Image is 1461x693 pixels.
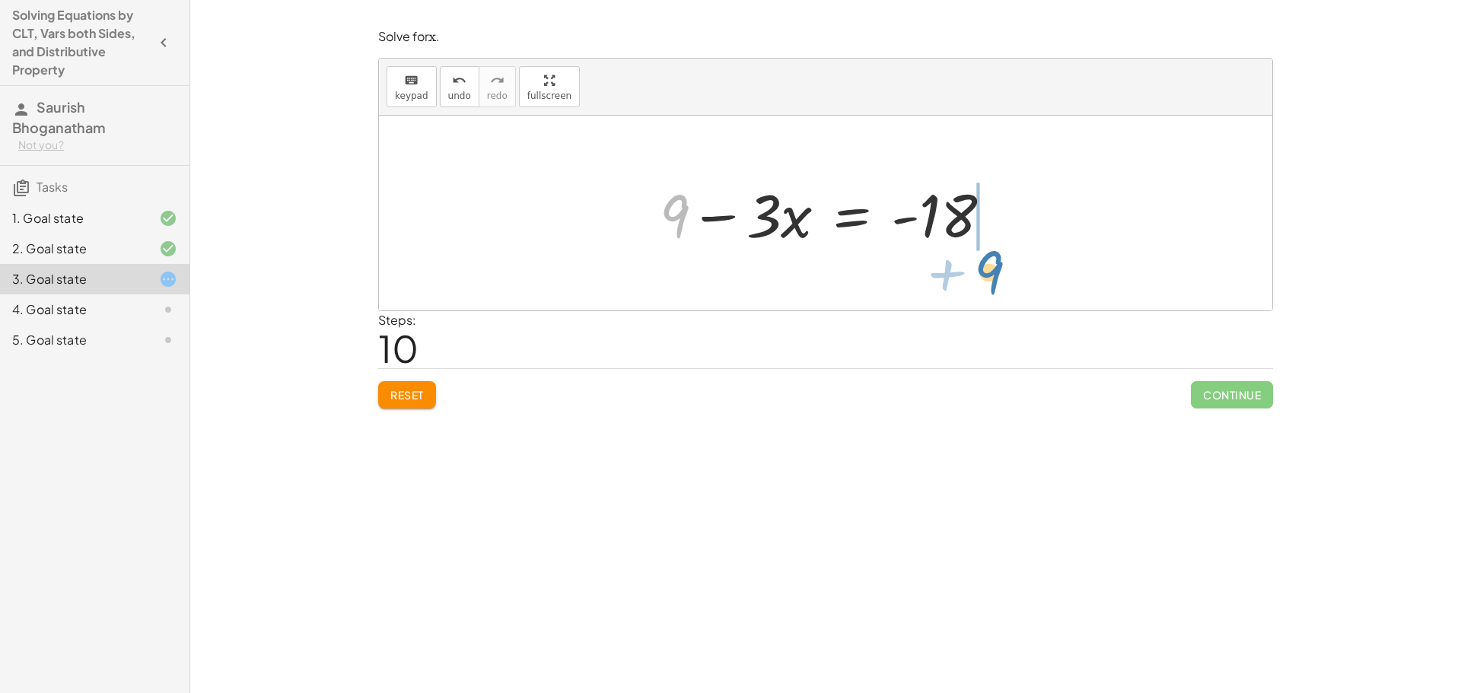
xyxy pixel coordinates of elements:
div: 4. Goal state [12,300,135,319]
button: keyboardkeypad [387,66,437,107]
span: Tasks [37,179,68,195]
button: redoredo [479,66,516,107]
i: redo [490,72,505,90]
div: 1. Goal state [12,209,135,227]
i: Task finished and correct. [159,209,177,227]
button: fullscreen [519,66,580,107]
span: x [428,28,436,45]
i: Task finished and correct. [159,240,177,258]
button: undoundo [440,66,479,107]
label: Steps: [378,312,416,328]
button: Reset [378,381,436,408]
span: fullscreen [527,91,571,101]
span: keypad [395,91,428,101]
span: undo [448,91,471,101]
div: Not you? [18,138,177,153]
p: Solve for . [378,28,1273,46]
div: 3. Goal state [12,270,135,288]
i: keyboard [404,72,419,90]
i: Task not started. [159,300,177,319]
span: Saurish Bhoganatham [12,98,106,136]
span: redo [487,91,508,101]
h4: Solving Equations by CLT, Vars both Sides, and Distributive Property [12,6,150,79]
div: 2. Goal state [12,240,135,258]
span: 10 [378,325,419,371]
span: Reset [390,388,424,402]
i: Task started. [159,270,177,288]
i: Task not started. [159,331,177,349]
i: undo [452,72,466,90]
div: 5. Goal state [12,331,135,349]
